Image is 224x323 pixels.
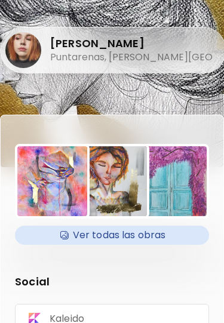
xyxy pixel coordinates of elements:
[17,146,87,216] img: https://cdn.kaleido.art/CDN/Artwork/164317/Thumbnail/large.webp?updated=733427
[137,146,207,216] img: https://cdn.kaleido.art/CDN/Artwork/6903/Thumbnail/medium.webp?updated=27231
[50,51,212,64] h5: Puntarenas, [PERSON_NAME][GEOGRAPHIC_DATA]
[15,273,209,290] p: Social
[22,228,202,242] h4: Ver todas las obras
[5,32,211,68] div: [PERSON_NAME]Puntarenas, [PERSON_NAME][GEOGRAPHIC_DATA]
[50,36,212,51] h4: [PERSON_NAME]
[59,228,70,242] img: Available
[77,146,147,216] img: https://cdn.kaleido.art/CDN/Artwork/107176/Thumbnail/medium.webp?updated=468250
[15,226,209,245] div: AvailableVer todas las obras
